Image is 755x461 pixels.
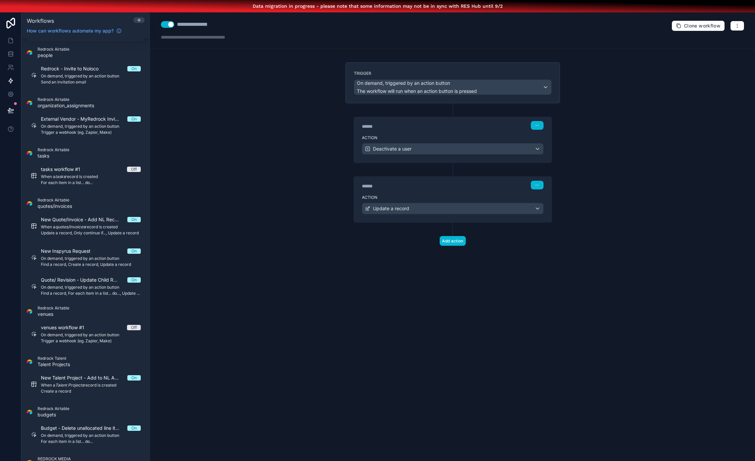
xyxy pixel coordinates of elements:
[354,79,552,95] button: On demand, triggered by an action buttonThe workflow will run when an action button is pressed
[440,236,466,246] button: Add action
[357,88,477,94] span: The workflow will run when an action button is pressed
[354,71,552,76] label: Trigger
[672,20,725,31] button: Clone workflow
[27,17,54,24] span: Workflows
[373,205,409,212] span: Update a record
[357,80,450,87] span: On demand, triggered by an action button
[27,27,114,34] span: How can workflows automate my app?
[362,135,544,140] label: Action
[684,23,720,29] span: Clone workflow
[362,143,544,155] button: Deactivate a user
[373,146,412,152] span: Deactivate a user
[362,195,544,200] label: Action
[362,203,544,214] button: Update a record
[24,27,124,34] a: How can workflows automate my app?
